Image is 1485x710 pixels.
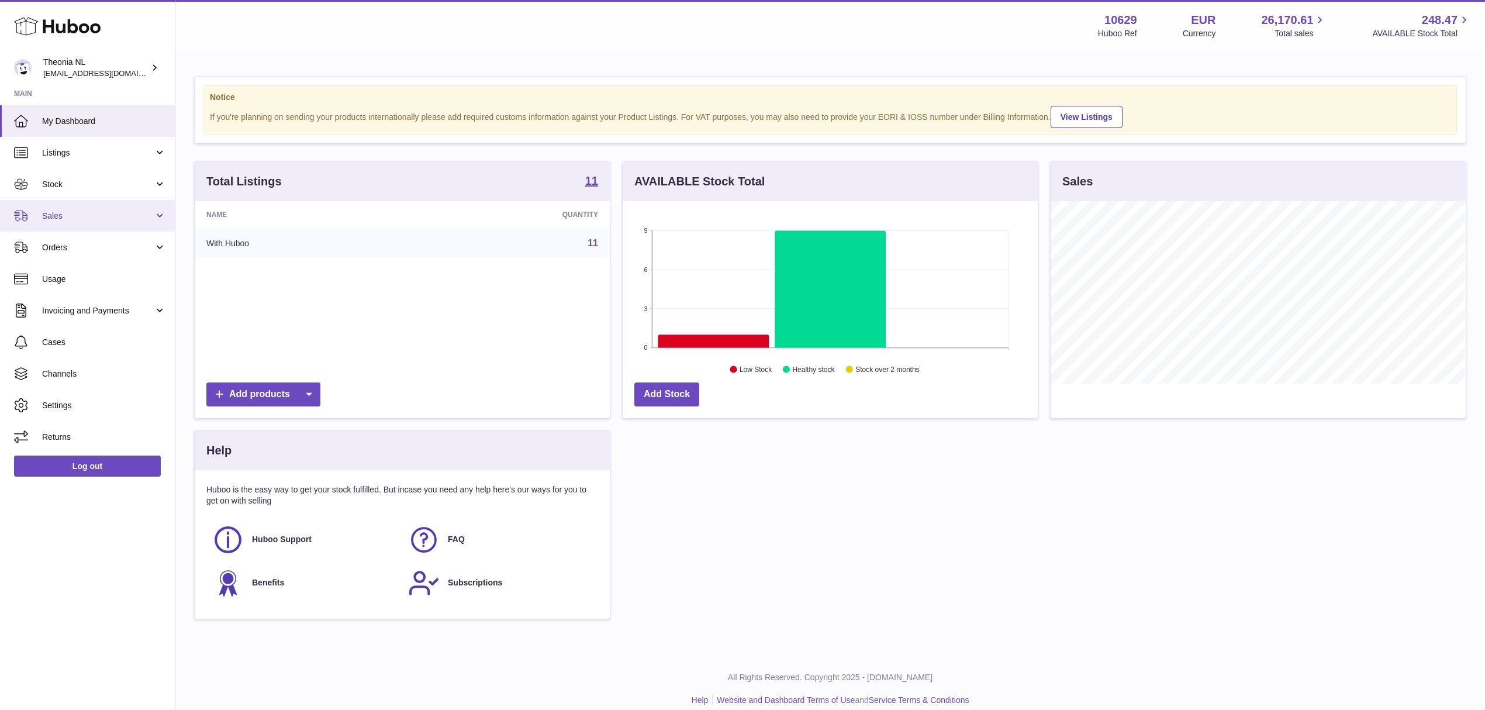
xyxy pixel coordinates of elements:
[644,266,647,273] text: 6
[206,484,598,506] p: Huboo is the easy way to get your stock fulfilled. But incase you need any help here's our ways f...
[1261,12,1313,28] span: 26,170.61
[692,695,709,705] a: Help
[210,104,1451,128] div: If you're planning on sending your products internationally please add required customs informati...
[634,382,699,406] a: Add Stock
[206,382,320,406] a: Add products
[1372,12,1471,39] a: 248.47 AVAILABLE Stock Total
[42,147,154,158] span: Listings
[185,672,1476,683] p: All Rights Reserved. Copyright 2025 - [DOMAIN_NAME]
[42,211,154,222] span: Sales
[42,116,166,127] span: My Dashboard
[1422,12,1458,28] span: 248.47
[1261,12,1327,39] a: 26,170.61 Total sales
[206,174,282,189] h3: Total Listings
[42,368,166,380] span: Channels
[42,432,166,443] span: Returns
[644,227,647,234] text: 9
[1183,28,1216,39] div: Currency
[42,274,166,285] span: Usage
[1098,28,1137,39] div: Huboo Ref
[644,305,647,312] text: 3
[252,577,284,588] span: Benefits
[1051,106,1123,128] a: View Listings
[206,443,232,459] h3: Help
[43,57,148,79] div: Theonia NL
[634,174,765,189] h3: AVAILABLE Stock Total
[448,577,502,588] span: Subscriptions
[408,524,592,556] a: FAQ
[212,524,396,556] a: Huboo Support
[210,92,1451,103] strong: Notice
[644,344,647,351] text: 0
[212,567,396,599] a: Benefits
[792,366,835,374] text: Healthy stock
[1062,174,1093,189] h3: Sales
[740,366,772,374] text: Low Stock
[408,567,592,599] a: Subscriptions
[252,534,312,545] span: Huboo Support
[42,242,154,253] span: Orders
[585,175,598,189] a: 11
[414,201,610,228] th: Quantity
[1104,12,1137,28] strong: 10629
[43,68,172,78] span: [EMAIL_ADDRESS][DOMAIN_NAME]
[42,179,154,190] span: Stock
[1275,28,1327,39] span: Total sales
[195,201,414,228] th: Name
[14,456,161,477] a: Log out
[195,228,414,259] td: With Huboo
[713,695,969,706] li: and
[585,175,598,187] strong: 11
[42,305,154,316] span: Invoicing and Payments
[1372,28,1471,39] span: AVAILABLE Stock Total
[42,337,166,348] span: Cases
[1191,12,1215,28] strong: EUR
[855,366,919,374] text: Stock over 2 months
[448,534,465,545] span: FAQ
[869,695,969,705] a: Service Terms & Conditions
[717,695,855,705] a: Website and Dashboard Terms of Use
[14,59,32,77] img: info@wholesomegoods.eu
[42,400,166,411] span: Settings
[588,238,598,248] a: 11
